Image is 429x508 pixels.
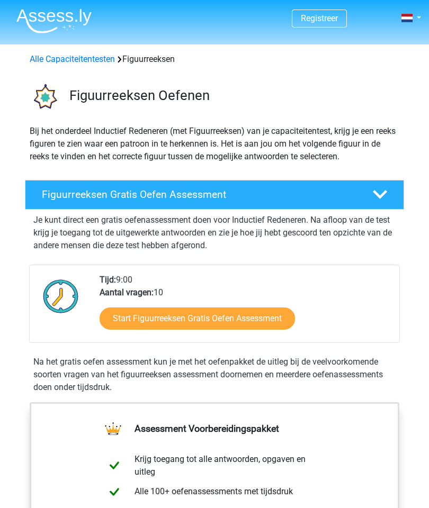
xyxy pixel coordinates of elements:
a: Registreer [301,13,338,23]
b: Aantal vragen: [100,287,154,297]
b: Tijd: [100,275,116,285]
div: Figuurreeksen [25,53,404,66]
p: Bij het onderdeel Inductief Redeneren (met Figuurreeksen) van je capaciteitentest, krijg je een r... [30,125,399,163]
p: Je kunt direct een gratis oefenassessment doen voor Inductief Redeneren. Na afloop van de test kr... [33,214,396,252]
a: Figuurreeksen Gratis Oefen Assessment [21,180,408,210]
h4: Figuurreeksen Gratis Oefen Assessment [42,188,357,201]
a: Start Figuurreeksen Gratis Oefen Assessment [100,307,295,330]
img: Assessly [16,8,92,33]
a: Alle Capaciteitentesten [30,54,115,64]
img: figuurreeksen [25,78,63,116]
h3: Figuurreeksen Oefenen [69,87,396,104]
div: Na het gratis oefen assessment kun je met het oefenpakket de uitleg bij de veelvoorkomende soorte... [29,356,400,394]
img: Klok [38,274,84,319]
div: 9:00 10 [92,274,399,342]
